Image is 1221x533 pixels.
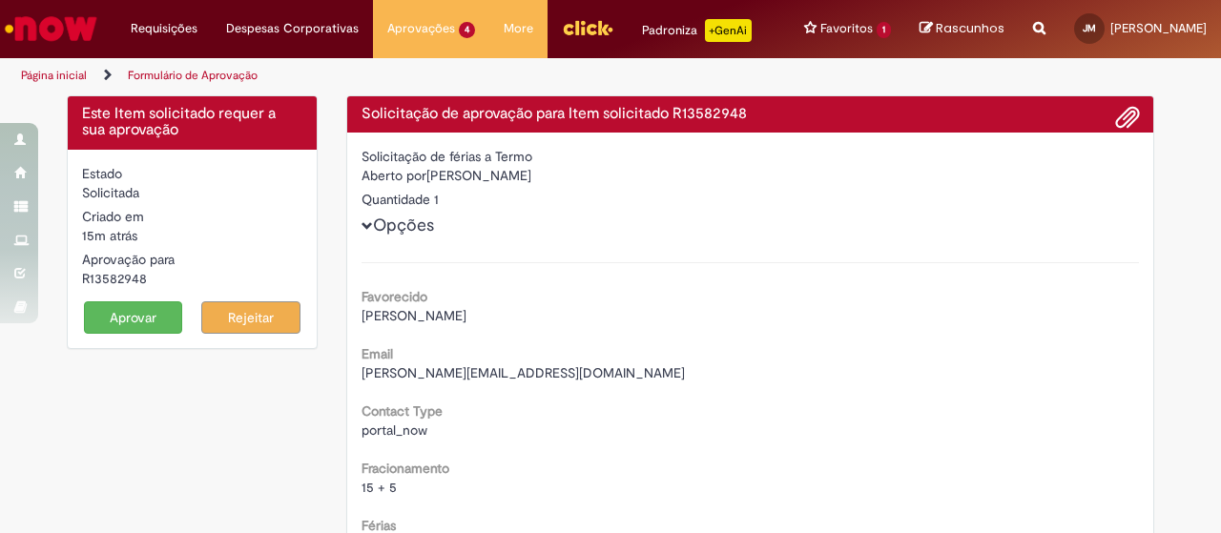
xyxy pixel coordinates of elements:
[362,106,1140,123] h4: Solicitação de aprovação para Item solicitado R13582948
[82,183,302,202] div: Solicitada
[82,226,302,245] div: 30/09/2025 16:44:22
[362,307,466,324] span: [PERSON_NAME]
[82,227,137,244] span: 15m atrás
[642,19,752,42] div: Padroniza
[1110,20,1207,36] span: [PERSON_NAME]
[362,147,1140,166] div: Solicitação de férias a Termo
[82,250,175,269] label: Aprovação para
[362,460,449,477] b: Fracionamento
[877,22,891,38] span: 1
[705,19,752,42] p: +GenAi
[82,227,137,244] time: 30/09/2025 16:44:22
[82,106,302,139] h4: Este Item solicitado requer a sua aprovação
[920,20,1004,38] a: Rascunhos
[201,301,300,334] button: Rejeitar
[562,13,613,42] img: click_logo_yellow_360x200.png
[936,19,1004,37] span: Rascunhos
[362,364,685,381] span: [PERSON_NAME][EMAIL_ADDRESS][DOMAIN_NAME]
[1083,22,1096,34] span: JM
[362,479,397,496] span: 15 + 5
[362,166,1140,190] div: [PERSON_NAME]
[362,345,393,362] b: Email
[131,19,197,38] span: Requisições
[387,19,455,38] span: Aprovações
[84,301,183,334] button: Aprovar
[226,19,359,38] span: Despesas Corporativas
[362,166,426,185] label: Aberto por
[2,10,100,48] img: ServiceNow
[459,22,475,38] span: 4
[21,68,87,83] a: Página inicial
[82,164,122,183] label: Estado
[14,58,799,93] ul: Trilhas de página
[362,288,427,305] b: Favorecido
[82,269,302,288] div: R13582948
[820,19,873,38] span: Favoritos
[128,68,258,83] a: Formulário de Aprovação
[362,402,443,420] b: Contact Type
[504,19,533,38] span: More
[362,190,1140,209] div: Quantidade 1
[362,421,427,439] span: portal_now
[82,207,144,226] label: Criado em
